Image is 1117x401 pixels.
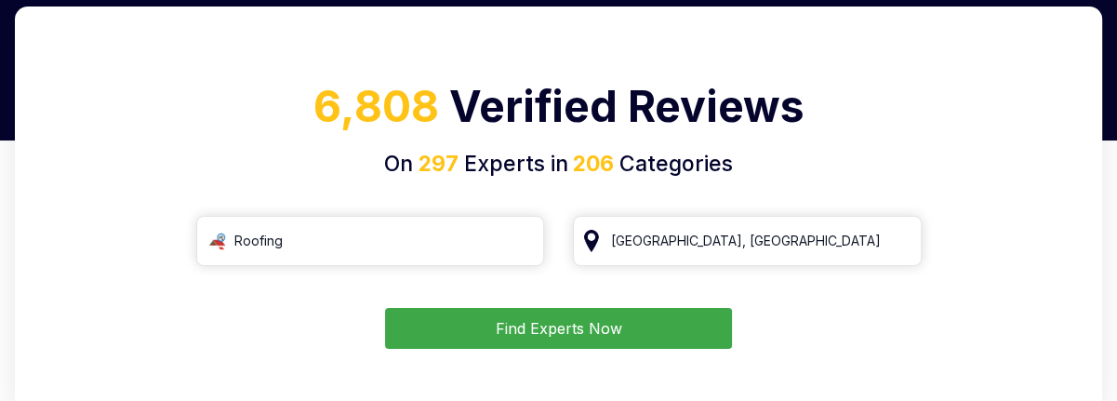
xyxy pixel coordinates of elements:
h1: Verified Reviews [37,74,1080,148]
button: Find Experts Now [385,308,732,349]
h4: On Experts in Categories [37,148,1080,180]
span: 206 [568,151,614,177]
input: Search Category [196,216,545,266]
span: 6,808 [313,80,439,132]
span: 297 [419,151,459,177]
input: Your City [573,216,922,266]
